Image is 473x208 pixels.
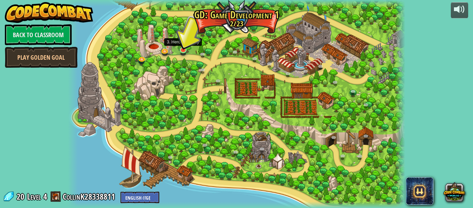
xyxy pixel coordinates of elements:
[63,191,117,202] a: CollinK28338811
[27,191,41,202] span: Level
[451,2,468,18] button: Adjust volume
[5,2,93,23] img: CodeCombat - Learn how to code by playing a game
[5,24,72,45] a: Back to Classroom
[43,191,47,202] span: 4
[179,32,187,51] img: level-banner-unstarted.png
[5,47,78,68] a: Play Golden Goal
[17,191,26,202] span: 20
